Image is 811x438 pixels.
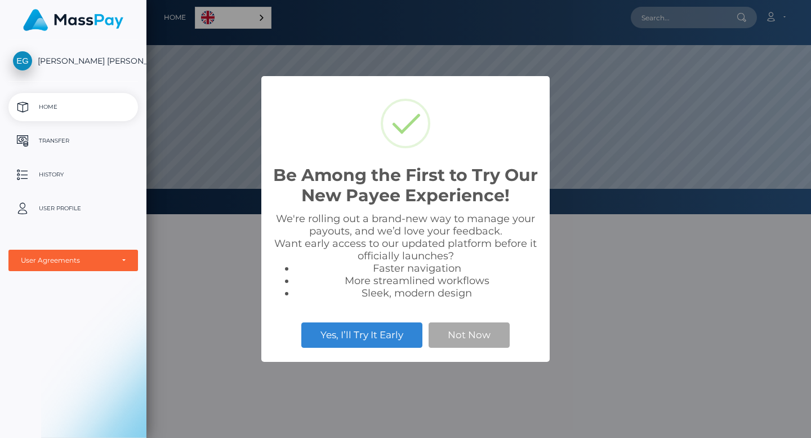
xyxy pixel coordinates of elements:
button: User Agreements [8,250,138,271]
div: User Agreements [21,256,113,265]
span: [PERSON_NAME] [PERSON_NAME] [8,56,138,66]
li: Sleek, modern design [295,287,538,299]
p: User Profile [13,200,133,217]
p: History [13,166,133,183]
li: More streamlined workflows [295,275,538,287]
div: We're rolling out a brand-new way to manage your payouts, and we’d love your feedback. Want early... [273,213,538,299]
li: Faster navigation [295,262,538,275]
p: Transfer [13,132,133,149]
h2: Be Among the First to Try Our New Payee Experience! [273,165,538,206]
p: Home [13,99,133,116]
button: Yes, I’ll Try It Early [301,322,422,347]
button: Not Now [429,322,510,347]
img: MassPay [23,9,123,31]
